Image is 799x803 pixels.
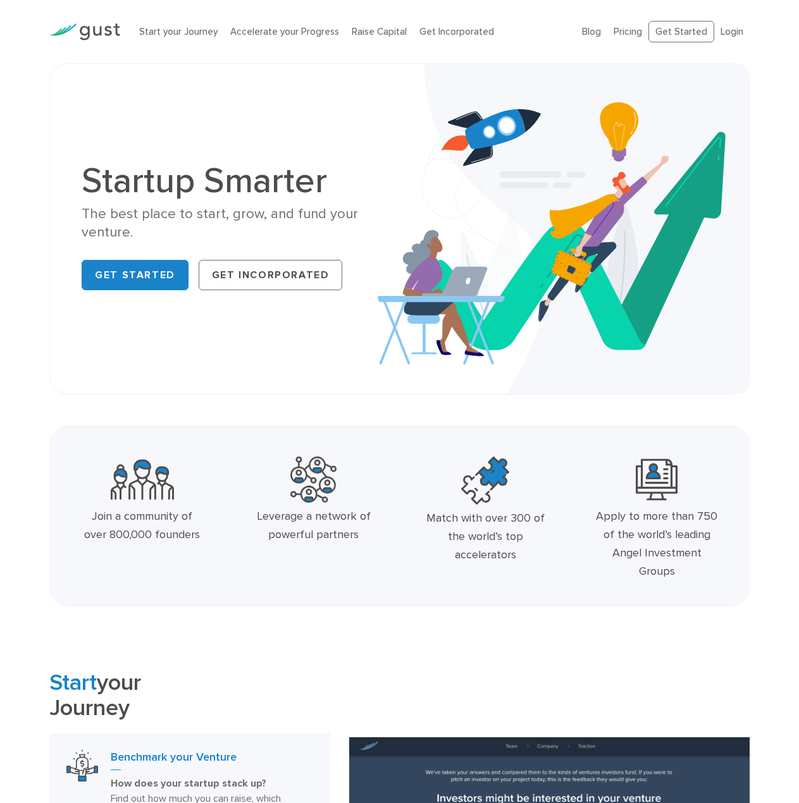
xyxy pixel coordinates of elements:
[199,260,343,290] a: Get Incorporated
[582,26,601,37] a: Blog
[66,750,98,782] img: Benchmark Your Venture
[82,260,189,290] a: Get Started
[461,457,509,505] img: Top Accelerators
[721,26,743,37] a: Login
[596,508,718,580] div: Apply to more than 750 of the world’s leading Angel Investment Groups
[111,777,266,790] strong: How does your startup stack up?
[49,670,330,720] h2: your Journey
[378,64,749,394] img: Startup Smarter Hero
[49,669,97,696] span: Start
[82,163,390,199] h1: Startup Smarter
[636,457,678,503] img: Leading Angel Investment
[111,457,174,503] img: Community Founders
[81,508,203,544] div: Join a community of over 800,000 founders
[614,26,642,37] a: Pricing
[82,205,390,242] div: The best place to start, grow, and fund your venture.
[111,750,313,770] h3: Benchmark your Venture
[648,21,714,43] a: Get Started
[230,26,339,37] a: Accelerate your Progress
[352,26,407,37] a: Raise Capital
[290,457,337,503] img: Powerful Partners
[424,510,547,564] div: Match with over 300 of the world’s top accelerators
[49,23,120,40] img: Gust Logo
[252,508,375,544] div: Leverage a network of powerful partners
[139,26,218,37] a: Start your Journey
[419,26,494,37] a: Get Incorporated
